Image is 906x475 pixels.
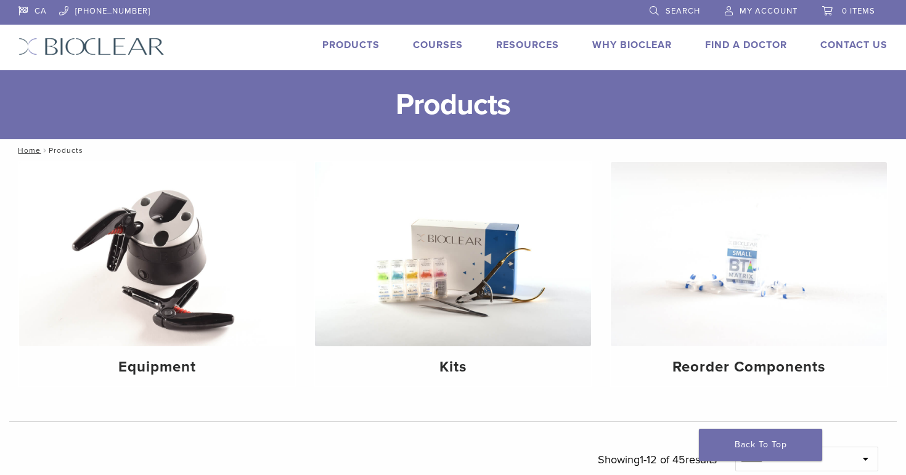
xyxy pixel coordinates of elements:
[666,6,700,16] span: Search
[325,356,581,378] h4: Kits
[640,453,685,466] span: 1-12 of 45
[598,447,717,473] p: Showing results
[41,147,49,153] span: /
[699,429,822,461] a: Back To Top
[621,356,877,378] h4: Reorder Components
[611,162,887,386] a: Reorder Components
[705,39,787,51] a: Find A Doctor
[592,39,672,51] a: Why Bioclear
[315,162,591,346] img: Kits
[496,39,559,51] a: Resources
[413,39,463,51] a: Courses
[9,139,897,161] nav: Products
[820,39,888,51] a: Contact Us
[322,39,380,51] a: Products
[18,38,165,55] img: Bioclear
[611,162,887,346] img: Reorder Components
[14,146,41,155] a: Home
[740,6,798,16] span: My Account
[29,356,285,378] h4: Equipment
[19,162,295,346] img: Equipment
[19,162,295,386] a: Equipment
[842,6,875,16] span: 0 items
[315,162,591,386] a: Kits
